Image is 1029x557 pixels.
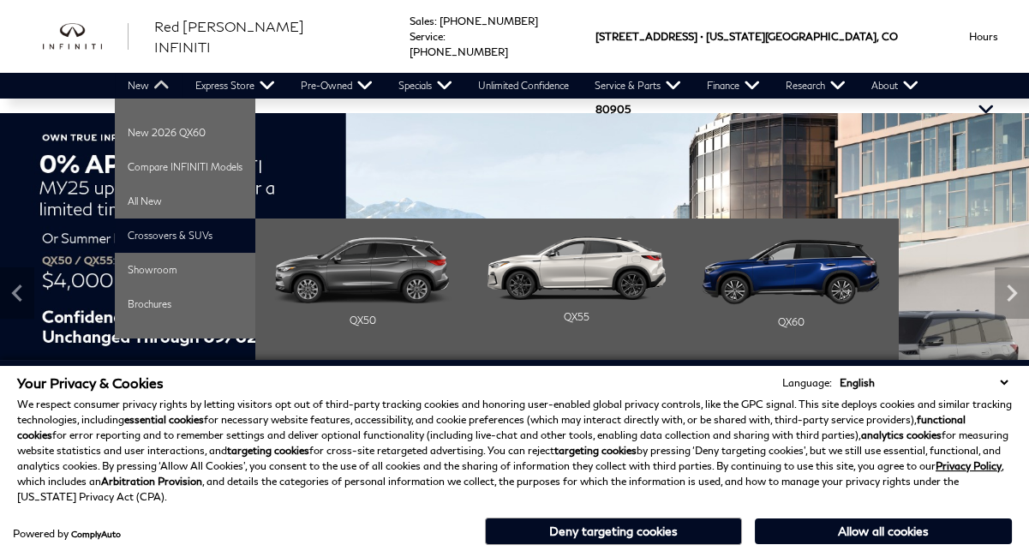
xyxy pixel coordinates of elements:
[995,267,1029,319] div: Next
[17,397,1012,505] p: We respect consumer privacy rights by letting visitors opt out of third-party tracking cookies an...
[288,73,386,99] a: Pre-Owned
[154,18,304,55] span: Red [PERSON_NAME] INFINITI
[773,73,858,99] a: Research
[115,116,255,150] a: New 2026 QX60
[554,444,637,457] strong: targeting cookies
[582,73,694,99] a: Service & Parts
[264,227,461,347] a: QX50
[115,73,931,99] nav: Main Navigation
[13,529,121,539] div: Powered by
[101,475,202,488] strong: Arbitration Provision
[410,45,508,58] a: [PHONE_NUMBER]
[702,305,880,339] div: QX60
[835,374,1012,391] select: Language Select
[115,184,255,219] a: All New
[182,73,288,99] a: Express Store
[115,253,255,287] a: Showroom
[434,15,437,27] span: :
[115,150,255,184] a: Compare INFINITI Models
[485,518,742,545] button: Deny targeting cookies
[71,529,121,539] a: ComplyAuto
[115,287,255,321] a: Brochures
[936,459,1002,472] a: Privacy Policy
[692,227,889,349] a: QX60
[273,303,452,338] div: QX50
[43,23,129,51] a: infiniti
[465,73,582,99] a: Unlimited Confidence
[410,30,443,43] span: Service
[595,30,898,116] a: [STREET_ADDRESS] • [US_STATE][GEOGRAPHIC_DATA], CO 80905
[782,378,832,388] div: Language:
[115,73,182,99] a: New
[694,73,773,99] a: Finance
[43,23,129,51] img: INFINITI
[227,444,309,457] strong: targeting cookies
[440,15,538,27] a: [PHONE_NUMBER]
[154,16,358,57] a: Red [PERSON_NAME] INFINITI
[702,237,880,305] img: QX60
[443,30,446,43] span: :
[273,237,452,303] img: QX50
[755,518,1012,544] button: Allow all cookies
[478,227,675,344] a: QX55
[595,73,631,146] span: 80905
[488,237,666,300] img: QX55
[861,428,942,441] strong: analytics cookies
[410,15,434,27] span: Sales
[858,73,931,99] a: About
[124,413,204,426] strong: essential cookies
[488,300,666,334] div: QX55
[386,73,465,99] a: Specials
[17,374,164,391] span: Your Privacy & Cookies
